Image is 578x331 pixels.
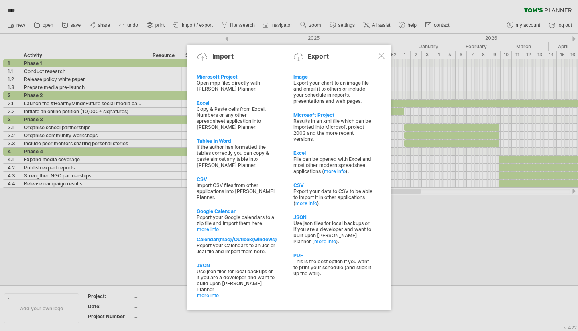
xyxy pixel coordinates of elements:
div: Image [293,74,373,80]
div: Excel [293,150,373,156]
div: Export your data to CSV to be able to import it in other applications ( ). [293,188,373,206]
div: Excel [197,100,276,106]
a: more info [197,226,277,232]
a: more info [197,292,277,299]
div: Import [212,52,234,60]
div: Export your chart to an image file and email it to others or include your schedule in reports, pr... [293,80,373,104]
div: Tables in Word [197,138,276,144]
a: more info [324,168,346,174]
div: PDF [293,252,373,258]
div: File can be opened with Excel and most other modern spreadsheet applications ( ). [293,156,373,174]
div: Use json files for local backups or if you are a developer and want to built upon [PERSON_NAME] P... [293,220,373,244]
div: This is the best option if you want to print your schedule (and stick it up the wall). [293,258,373,276]
div: Results in an xml file which can be imported into Microsoft project 2003 and the more recent vers... [293,118,373,142]
div: Copy & Paste cells from Excel, Numbers or any other spreadsheet application into [PERSON_NAME] Pl... [197,106,276,130]
div: Export [307,52,329,60]
div: JSON [293,214,373,220]
a: more info [314,238,336,244]
div: Microsoft Project [293,112,373,118]
div: CSV [293,182,373,188]
div: If the author has formatted the tables correctly you can copy & paste almost any table into [PERS... [197,144,276,168]
a: more info [295,200,317,206]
